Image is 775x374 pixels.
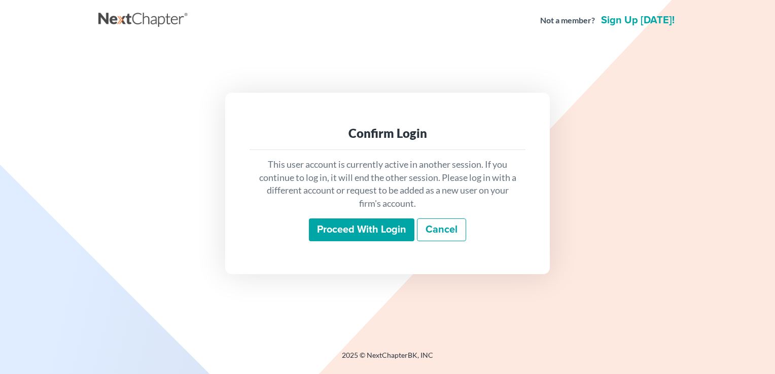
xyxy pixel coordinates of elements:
[417,218,466,242] a: Cancel
[540,15,595,26] strong: Not a member?
[599,15,677,25] a: Sign up [DATE]!
[98,350,677,368] div: 2025 © NextChapterBK, INC
[258,158,517,210] p: This user account is currently active in another session. If you continue to log in, it will end ...
[309,218,414,242] input: Proceed with login
[258,125,517,141] div: Confirm Login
